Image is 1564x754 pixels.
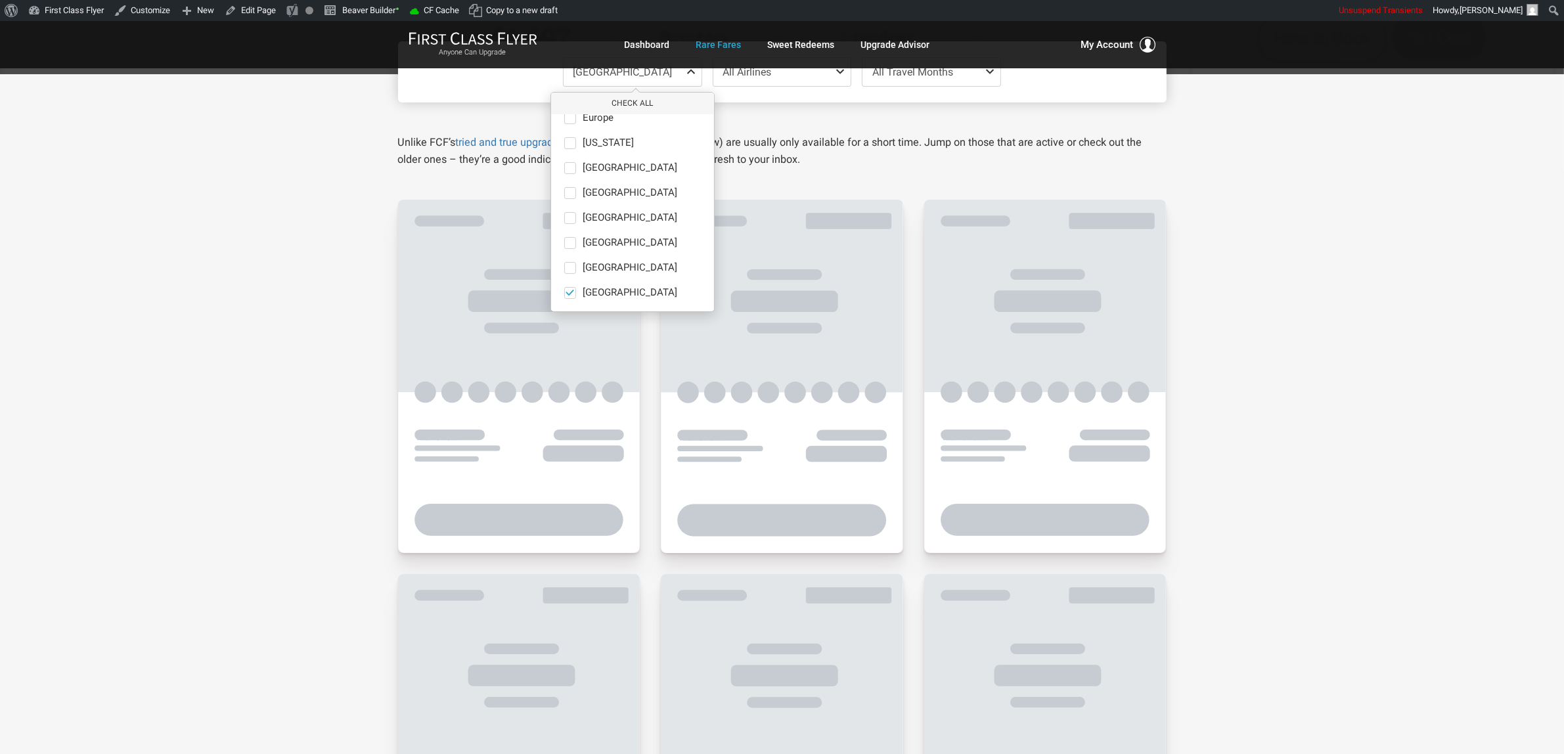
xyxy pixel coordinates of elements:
[583,137,634,149] span: [US_STATE]
[583,212,677,224] span: [GEOGRAPHIC_DATA]
[625,33,670,56] a: Dashboard
[583,162,677,174] span: [GEOGRAPHIC_DATA]
[872,66,953,78] span: All Travel Months
[1081,37,1156,53] button: My Account
[551,93,714,114] button: Check All
[409,48,537,57] small: Anyone Can Upgrade
[1460,5,1523,15] span: [PERSON_NAME]
[696,33,742,56] a: Rare Fares
[409,32,537,45] img: First Class Flyer
[1081,37,1134,53] span: My Account
[583,262,677,274] span: [GEOGRAPHIC_DATA]
[768,33,835,56] a: Sweet Redeems
[583,237,677,249] span: [GEOGRAPHIC_DATA]
[583,112,614,124] span: Europe
[723,66,771,78] span: All Airlines
[1339,5,1423,15] span: Unsuspend Transients
[395,2,399,16] span: •
[583,187,677,199] span: [GEOGRAPHIC_DATA]
[861,33,930,56] a: Upgrade Advisor
[456,136,609,148] a: tried and true upgrade strategies
[573,66,673,78] span: [GEOGRAPHIC_DATA]
[583,287,677,299] span: [GEOGRAPHIC_DATA]
[409,32,537,58] a: First Class FlyerAnyone Can Upgrade
[398,134,1167,168] p: Unlike FCF’s , our Daily Alerts (below) are usually only available for a short time. Jump on thos...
